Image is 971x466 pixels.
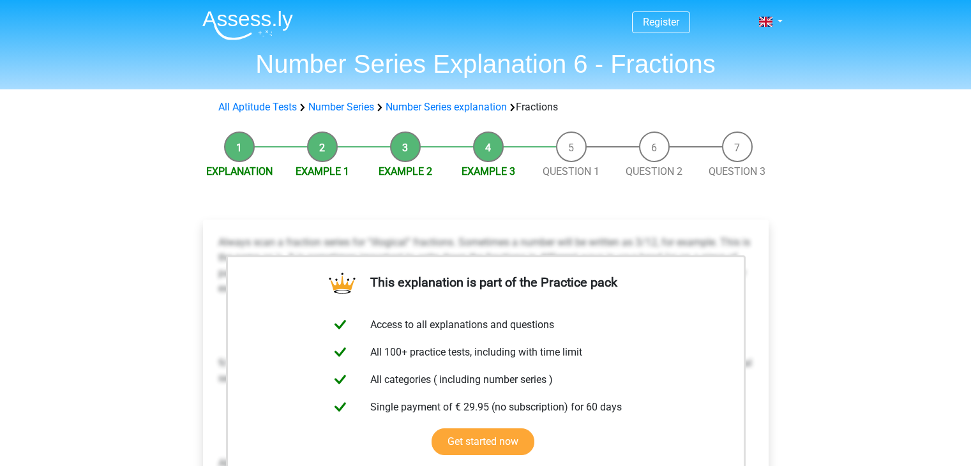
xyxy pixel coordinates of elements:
[386,101,507,113] a: Number Series explanation
[213,100,758,115] div: Fractions
[709,165,765,177] a: Question 3
[206,165,273,177] a: Explanation
[543,165,599,177] a: Question 1
[379,165,432,177] a: Example 2
[218,306,442,356] img: Fractions_example_3_1.png
[192,49,779,79] h1: Number Series Explanation 6 - Fractions
[643,16,679,28] a: Register
[218,101,297,113] a: All Aptitude Tests
[296,165,349,177] a: Example 1
[218,396,442,446] img: Fractions_example_3_2.png
[218,235,753,296] p: Always scan a fraction series for “illogical” fractions. Sometimes a number will be written as 3/...
[462,165,515,177] a: Example 3
[218,356,753,386] p: 9/15? Why not 3/5 or 6/10? Furthermore, there is no clear pattern at first glance. Rewrite the fr...
[202,10,293,40] img: Assessly
[432,428,534,455] a: Get started now
[308,101,374,113] a: Number Series
[626,165,682,177] a: Question 2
